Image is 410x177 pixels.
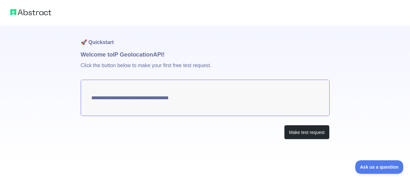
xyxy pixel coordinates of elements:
[81,59,330,80] p: Click the button below to make your first free test request.
[81,50,330,59] h1: Welcome to IP Geolocation API!
[284,125,329,139] button: Make test request
[355,160,404,174] iframe: Toggle Customer Support
[10,8,51,17] img: Abstract logo
[81,26,330,50] h1: 🚀 Quickstart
